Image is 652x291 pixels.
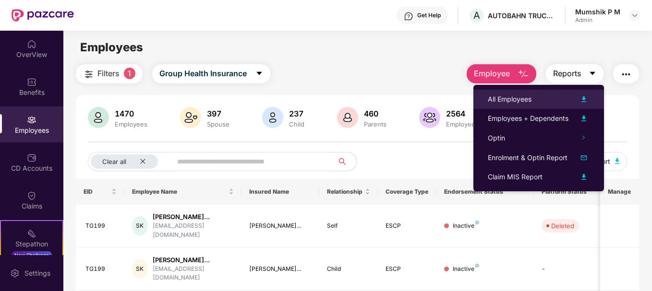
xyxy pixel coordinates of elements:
[453,221,479,231] div: Inactive
[97,68,119,80] span: Filters
[80,40,143,54] span: Employees
[578,152,590,163] img: svg+xml;base64,PHN2ZyB4bWxucz0iaHR0cDovL3d3dy53My5vcmcvMjAwMC9zdmciIHhtbG5zOnhsaW5rPSJodHRwOi8vd3...
[474,68,510,80] span: Employee
[113,120,149,128] div: Employees
[518,69,529,80] img: svg+xml;base64,PHN2ZyB4bWxucz0iaHR0cDovL3d3dy53My5vcmcvMjAwMC9zdmciIHhtbG5zOnhsaW5rPSJodHRwOi8vd3...
[287,109,306,118] div: 237
[404,12,413,21] img: svg+xml;base64,PHN2ZyBpZD0iSGVscC0zMngzMiIgeG1sbnM9Imh0dHA6Ly93d3cudzMub3JnLzIwMDAvc3ZnIiB3aWR0aD...
[386,265,429,274] div: ESCP
[615,158,620,164] img: svg+xml;base64,PHN2ZyB4bWxucz0iaHR0cDovL3d3dy53My5vcmcvMjAwMC9zdmciIHhtbG5zOnhsaW5rPSJodHRwOi8vd3...
[132,188,227,196] span: Employee Name
[620,69,632,80] img: svg+xml;base64,PHN2ZyB4bWxucz0iaHR0cDovL3d3dy53My5vcmcvMjAwMC9zdmciIHdpZHRoPSIyNCIgaGVpZ2h0PSIyNC...
[386,221,429,231] div: ESCP
[417,12,441,19] div: Get Help
[488,152,567,163] div: Enrolment & Optin Report
[153,212,234,221] div: [PERSON_NAME]...
[575,16,620,24] div: Admin
[76,64,143,83] button: Filters1
[132,259,148,279] div: SK
[83,69,95,80] img: svg+xml;base64,PHN2ZyB4bWxucz0iaHR0cDovL3d3dy53My5vcmcvMjAwMC9zdmciIHdpZHRoPSIyNCIgaGVpZ2h0PSIyNC...
[488,11,555,20] div: AUTOBAHN TRUCKING
[153,256,234,265] div: [PERSON_NAME]...
[180,107,201,128] img: svg+xml;base64,PHN2ZyB4bWxucz0iaHR0cDovL3d3dy53My5vcmcvMjAwMC9zdmciIHhtbG5zOnhsaW5rPSJodHRwOi8vd3...
[467,64,536,83] button: Employee
[124,68,135,79] span: 1
[444,120,520,128] div: Employees+dependents
[378,179,436,205] th: Coverage Type
[337,107,358,128] img: svg+xml;base64,PHN2ZyB4bWxucz0iaHR0cDovL3d3dy53My5vcmcvMjAwMC9zdmciIHhtbG5zOnhsaW5rPSJodHRwOi8vd3...
[327,265,370,274] div: Child
[419,107,440,128] img: svg+xml;base64,PHN2ZyB4bWxucz0iaHR0cDovL3d3dy53My5vcmcvMjAwMC9zdmciIHhtbG5zOnhsaW5rPSJodHRwOi8vd3...
[241,179,320,205] th: Insured Name
[444,109,520,118] div: 2564
[362,120,388,128] div: Parents
[85,265,117,274] div: TG199
[249,221,312,231] div: [PERSON_NAME]...
[153,221,234,240] div: [EMAIL_ADDRESS][DOMAIN_NAME]
[140,158,146,164] span: close
[88,152,175,171] button: Clear allclose
[488,134,505,142] span: Optin
[27,191,36,200] img: svg+xml;base64,PHN2ZyBpZD0iQ2xhaW0iIHhtbG5zPSJodHRwOi8vd3d3LnczLm9yZy8yMDAwL3N2ZyIgd2lkdGg9IjIwIi...
[113,109,149,118] div: 1470
[551,221,574,231] div: Deleted
[12,251,52,259] div: New Challenge
[76,179,125,205] th: EID
[473,10,480,21] span: A
[578,171,590,183] img: svg+xml;base64,PHN2ZyB4bWxucz0iaHR0cDovL3d3dy53My5vcmcvMjAwMC9zdmciIHhtbG5zOnhsaW5rPSJodHRwOi8vd3...
[205,109,231,118] div: 397
[262,107,283,128] img: svg+xml;base64,PHN2ZyB4bWxucz0iaHR0cDovL3d3dy53My5vcmcvMjAwMC9zdmciIHhtbG5zOnhsaW5rPSJodHRwOi8vd3...
[327,188,363,196] span: Relationship
[578,93,590,105] img: svg+xml;base64,PHN2ZyB4bWxucz0iaHR0cDovL3d3dy53My5vcmcvMjAwMC9zdmciIHhtbG5zOnhsaW5rPSJodHRwOi8vd3...
[581,135,586,140] span: right
[22,268,53,278] div: Settings
[27,153,36,163] img: svg+xml;base64,PHN2ZyBpZD0iQ0RfQWNjb3VudHMiIGRhdGEtbmFtZT0iQ0QgQWNjb3VudHMiIHhtbG5zPSJodHRwOi8vd3...
[546,64,604,83] button: Reportscaret-down
[553,68,581,80] span: Reports
[600,179,639,205] th: Manage
[85,221,117,231] div: TG199
[475,221,479,224] img: svg+xml;base64,PHN2ZyB4bWxucz0iaHR0cDovL3d3dy53My5vcmcvMjAwMC9zdmciIHdpZHRoPSI4IiBoZWlnaHQ9IjgiIH...
[444,188,526,196] div: Endorsement Status
[488,94,531,105] div: All Employees
[333,158,351,165] span: search
[578,113,590,124] img: svg+xml;base64,PHN2ZyB4bWxucz0iaHR0cDovL3d3dy53My5vcmcvMjAwMC9zdmciIHhtbG5zOnhsaW5rPSJodHRwOi8vd3...
[333,152,357,171] button: search
[475,264,479,268] img: svg+xml;base64,PHN2ZyB4bWxucz0iaHR0cDovL3d3dy53My5vcmcvMjAwMC9zdmciIHdpZHRoPSI4IiBoZWlnaHQ9IjgiIH...
[327,221,370,231] div: Self
[12,9,74,22] img: New Pazcare Logo
[249,265,312,274] div: [PERSON_NAME]...
[27,229,36,238] img: svg+xml;base64,PHN2ZyB4bWxucz0iaHR0cDovL3d3dy53My5vcmcvMjAwMC9zdmciIHdpZHRoPSIyMSIgaGVpZ2h0PSIyMC...
[124,179,241,205] th: Employee Name
[153,265,234,283] div: [EMAIL_ADDRESS][DOMAIN_NAME]
[534,248,602,291] td: -
[159,68,247,80] span: Group Health Insurance
[205,120,231,128] div: Spouse
[287,120,306,128] div: Child
[10,268,20,278] img: svg+xml;base64,PHN2ZyBpZD0iU2V0dGluZy0yMHgyMCIgeG1sbnM9Imh0dHA6Ly93d3cudzMub3JnLzIwMDAvc3ZnIiB3aW...
[84,188,110,196] span: EID
[102,158,126,165] span: Clear all
[27,77,36,87] img: svg+xml;base64,PHN2ZyBpZD0iQmVuZWZpdHMiIHhtbG5zPSJodHRwOi8vd3d3LnczLm9yZy8yMDAwL3N2ZyIgd2lkdGg9Ij...
[631,12,639,19] img: svg+xml;base64,PHN2ZyBpZD0iRHJvcGRvd24tMzJ4MzIiIHhtbG5zPSJodHRwOi8vd3d3LnczLm9yZy8yMDAwL3N2ZyIgd2...
[488,113,568,124] div: Employees + Dependents
[589,70,596,78] span: caret-down
[27,39,36,49] img: svg+xml;base64,PHN2ZyBpZD0iSG9tZSIgeG1sbnM9Imh0dHA6Ly93d3cudzMub3JnLzIwMDAvc3ZnIiB3aWR0aD0iMjAiIG...
[88,107,109,128] img: svg+xml;base64,PHN2ZyB4bWxucz0iaHR0cDovL3d3dy53My5vcmcvMjAwMC9zdmciIHhtbG5zOnhsaW5rPSJodHRwOi8vd3...
[255,70,263,78] span: caret-down
[27,115,36,125] img: svg+xml;base64,PHN2ZyBpZD0iRW1wbG95ZWVzIiB4bWxucz0iaHR0cDovL3d3dy53My5vcmcvMjAwMC9zdmciIHdpZHRoPS...
[152,64,270,83] button: Group Health Insurancecaret-down
[319,179,378,205] th: Relationship
[1,239,62,249] div: Stepathon
[453,265,479,274] div: Inactive
[132,216,148,235] div: SK
[575,7,620,16] div: Mumshik P M
[488,172,543,182] div: Claim MIS Report
[362,109,388,118] div: 460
